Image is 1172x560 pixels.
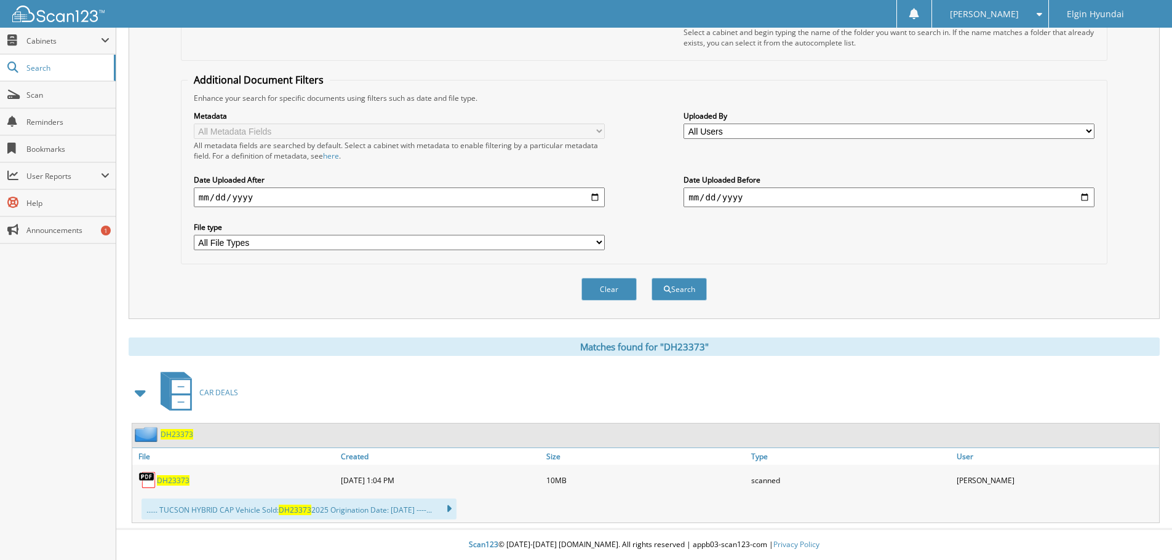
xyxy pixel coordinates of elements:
input: end [684,187,1094,207]
div: Enhance your search for specific documents using filters such as date and file type. [188,93,1101,103]
a: Size [543,448,749,465]
a: Privacy Policy [773,539,819,550]
span: [PERSON_NAME] [950,10,1019,18]
a: CAR DEALS [153,368,238,417]
button: Search [652,278,707,301]
a: File [132,448,338,465]
label: Uploaded By [684,111,1094,121]
a: User [954,448,1159,465]
span: Bookmarks [26,144,110,154]
img: folder2.png [135,427,161,442]
div: [DATE] 1:04 PM [338,468,543,492]
a: here [323,151,339,161]
span: Search [26,63,108,73]
label: Date Uploaded After [194,175,605,185]
div: All metadata fields are searched by default. Select a cabinet with metadata to enable filtering b... [194,140,605,161]
label: File type [194,222,605,232]
a: Created [338,448,543,465]
span: Elgin Hyundai [1067,10,1124,18]
div: scanned [748,468,954,492]
button: Clear [581,278,637,301]
span: User Reports [26,171,101,181]
span: CAR DEALS [199,387,238,398]
div: 10MB [543,468,749,492]
span: Reminders [26,117,110,127]
a: DH23373 [157,475,189,486]
div: ...... TUCSON HYBRID CAP Vehicle Sold: 2025 Origination Date: [DATE] ----... [142,499,456,519]
input: start [194,187,605,207]
span: Help [26,198,110,208]
a: DH23373 [161,429,193,440]
div: Matches found for "DH23373" [129,337,1160,356]
span: Announcements [26,225,110,235]
div: 1 [101,226,111,235]
span: Scan123 [469,539,498,550]
img: scan123-logo-white.svg [12,6,105,22]
label: Date Uploaded Before [684,175,1094,185]
label: Metadata [194,111,605,121]
legend: Additional Document Filters [188,73,330,87]
span: DH23373 [279,505,311,515]
div: © [DATE]-[DATE] [DOMAIN_NAME]. All rights reserved | appb03-scan123-com | [116,530,1172,560]
div: [PERSON_NAME] [954,468,1159,492]
span: Cabinets [26,36,101,46]
img: PDF.png [138,471,157,489]
div: Select a cabinet and begin typing the name of the folder you want to search in. If the name match... [684,27,1094,48]
a: Type [748,448,954,465]
span: Scan [26,90,110,100]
